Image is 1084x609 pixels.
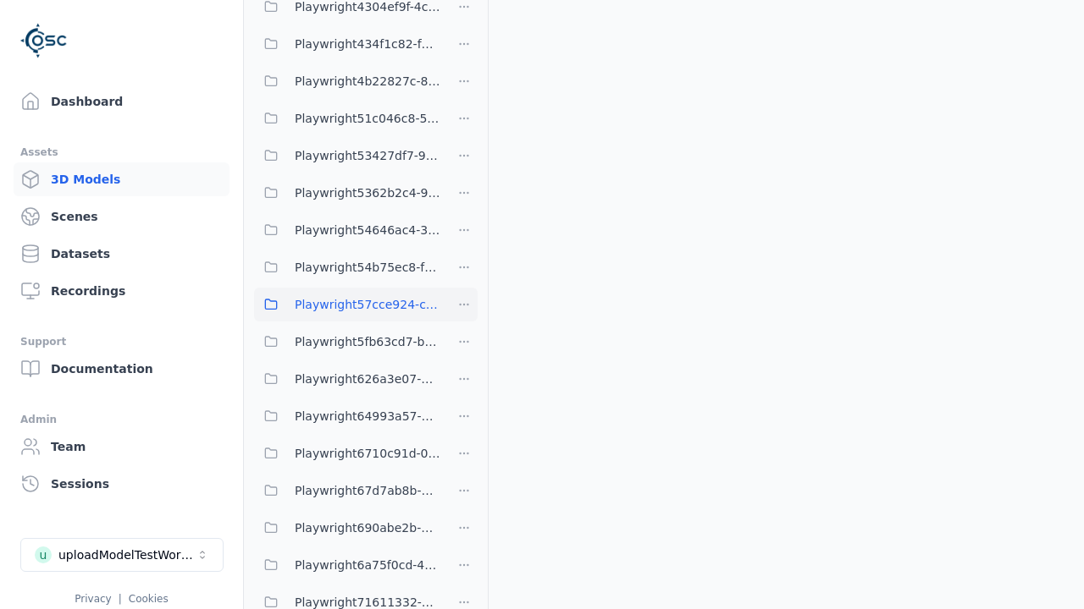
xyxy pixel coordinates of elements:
[295,518,440,538] span: Playwright690abe2b-6679-4772-a219-359e77d9bfc8
[254,325,440,359] button: Playwright5fb63cd7-bd5b-4903-ad13-a268112dd670
[254,288,440,321] button: Playwright57cce924-c116-498c-a2fe-fa0e2369ee30
[295,555,440,575] span: Playwright6a75f0cd-47ca-4f0d-873f-aeb3b152b520
[295,406,440,426] span: Playwright64993a57-7701-4e37-a5cb-0ca032392c6b
[20,332,223,352] div: Support
[14,85,230,118] a: Dashboard
[295,145,440,166] span: Playwright53427df7-9881-4e74-b7e9-f68ee8520bf7
[254,250,440,284] button: Playwright54b75ec8-fa96-4d42-a6c5-ef0ee8084d45
[254,101,440,135] button: Playwright51c046c8-5659-4972-8464-ababfe350e5f
[295,257,440,277] span: Playwright54b75ec8-fa96-4d42-a6c5-ef0ee8084d45
[35,546,52,563] div: u
[254,511,440,545] button: Playwright690abe2b-6679-4772-a219-359e77d9bfc8
[295,443,440,464] span: Playwright6710c91d-07a5-4a5f-bc31-15aada0747da
[254,399,440,433] button: Playwright64993a57-7701-4e37-a5cb-0ca032392c6b
[295,369,440,389] span: Playwright626a3e07-573f-41ec-aad2-15d71ebbf2ae
[295,480,440,501] span: Playwright67d7ab8b-4d57-4e45-99c7-73ebf93d00b6
[295,34,440,54] span: Playwright434f1c82-fe4d-447c-aca8-08f49d70c5c7
[20,17,68,64] img: Logo
[254,213,440,247] button: Playwright54646ac4-3a57-4777-8e27-fe2643ff521d
[254,474,440,507] button: Playwright67d7ab8b-4d57-4e45-99c7-73ebf93d00b6
[295,332,440,352] span: Playwright5fb63cd7-bd5b-4903-ad13-a268112dd670
[254,64,440,98] button: Playwright4b22827c-87c3-4678-a830-fb9da450b7a6
[254,436,440,470] button: Playwright6710c91d-07a5-4a5f-bc31-15aada0747da
[20,409,223,430] div: Admin
[254,139,440,173] button: Playwright53427df7-9881-4e74-b7e9-f68ee8520bf7
[295,183,440,203] span: Playwright5362b2c4-9858-4dfc-93da-b224e6ecd36a
[58,546,196,563] div: uploadModelTestWorkspace
[20,538,224,572] button: Select a workspace
[75,593,111,605] a: Privacy
[14,430,230,464] a: Team
[295,220,440,240] span: Playwright54646ac4-3a57-4777-8e27-fe2643ff521d
[254,548,440,582] button: Playwright6a75f0cd-47ca-4f0d-873f-aeb3b152b520
[14,274,230,308] a: Recordings
[14,237,230,271] a: Datasets
[119,593,122,605] span: |
[129,593,169,605] a: Cookies
[14,162,230,196] a: 3D Models
[295,71,440,91] span: Playwright4b22827c-87c3-4678-a830-fb9da450b7a6
[14,352,230,386] a: Documentation
[254,27,440,61] button: Playwright434f1c82-fe4d-447c-aca8-08f49d70c5c7
[295,108,440,129] span: Playwright51c046c8-5659-4972-8464-ababfe350e5f
[295,294,440,315] span: Playwright57cce924-c116-498c-a2fe-fa0e2369ee30
[14,467,230,501] a: Sessions
[20,142,223,162] div: Assets
[14,200,230,233] a: Scenes
[254,176,440,210] button: Playwright5362b2c4-9858-4dfc-93da-b224e6ecd36a
[254,362,440,396] button: Playwright626a3e07-573f-41ec-aad2-15d71ebbf2ae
